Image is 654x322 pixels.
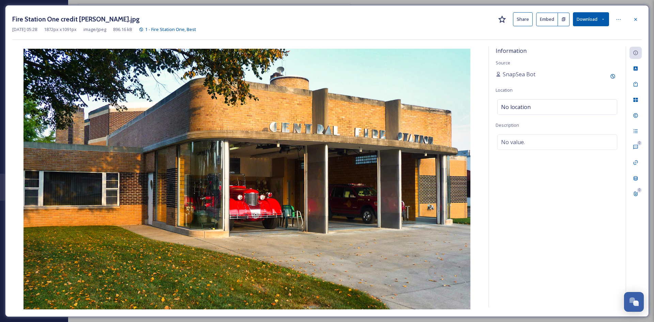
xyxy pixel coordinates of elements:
span: Description [496,122,519,128]
span: SnapSea Bot [503,70,535,78]
span: [DATE] 05:28 [12,26,37,33]
button: Share [513,12,533,26]
span: Source [496,60,510,66]
button: Embed [536,13,558,26]
div: 0 [637,188,642,193]
h3: Fire Station One credit [PERSON_NAME].jpg [12,14,140,24]
div: 0 [637,141,642,145]
span: 1872 px x 1091 px [44,26,77,33]
button: Download [573,12,609,26]
span: Information [496,47,527,55]
span: No value. [501,138,525,146]
span: image/jpeg [83,26,106,33]
span: No location [501,103,531,111]
span: 1 - Fire Station One, Best [145,26,196,32]
span: 896.16 kB [113,26,132,33]
img: local-15615-Fire%20Station%20One%20credit%20Don%20Nissen.jpg.jpg [12,49,482,309]
button: Open Chat [624,292,644,312]
span: Location [496,87,513,93]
